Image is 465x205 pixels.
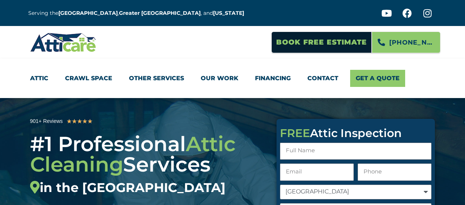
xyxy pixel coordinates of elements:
[28,9,250,17] p: Serving the , , and
[280,128,432,139] div: Attic Inspection
[201,70,238,87] a: Our Work
[255,70,291,87] a: Financing
[280,126,310,140] span: FREE
[58,10,118,16] a: [GEOGRAPHIC_DATA]
[77,117,82,126] i: ★
[372,32,440,53] a: [PHONE_NUMBER]
[350,70,405,87] a: Get A Quote
[72,117,77,126] i: ★
[276,35,367,49] span: Book Free Estimate
[30,117,63,126] div: 901+ Reviews
[358,163,432,181] input: Only numbers and phone characters (#, -, *, etc) are accepted.
[87,117,93,126] i: ★
[30,70,48,87] a: Attic
[280,163,354,181] input: Email
[213,10,244,16] a: [US_STATE]
[129,70,184,87] a: Other Services
[67,117,93,126] div: 5/5
[30,180,266,195] div: in the [GEOGRAPHIC_DATA]
[82,117,87,126] i: ★
[119,10,201,16] a: Greater [GEOGRAPHIC_DATA]
[30,131,236,177] span: Attic Cleaning
[67,117,72,126] i: ★
[30,134,266,195] div: #1 Professional Services
[30,70,435,87] nav: Menu
[271,32,372,53] a: Book Free Estimate
[280,143,432,160] input: Full Name
[307,70,338,87] a: Contact
[389,36,435,49] span: [PHONE_NUMBER]
[65,70,112,87] a: Crawl Space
